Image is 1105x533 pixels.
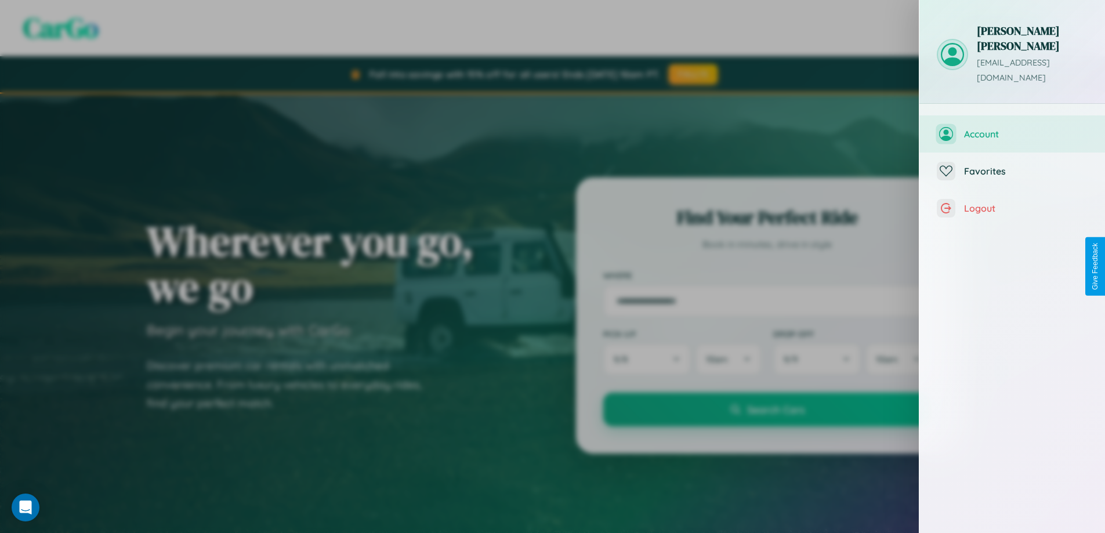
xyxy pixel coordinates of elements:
span: Logout [964,202,1088,214]
button: Logout [919,190,1105,227]
span: Favorites [964,165,1088,177]
p: [EMAIL_ADDRESS][DOMAIN_NAME] [977,56,1088,86]
button: Favorites [919,153,1105,190]
div: Open Intercom Messenger [12,494,39,521]
span: Account [964,128,1088,140]
div: Give Feedback [1091,243,1099,290]
h3: [PERSON_NAME] [PERSON_NAME] [977,23,1088,53]
button: Account [919,115,1105,153]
